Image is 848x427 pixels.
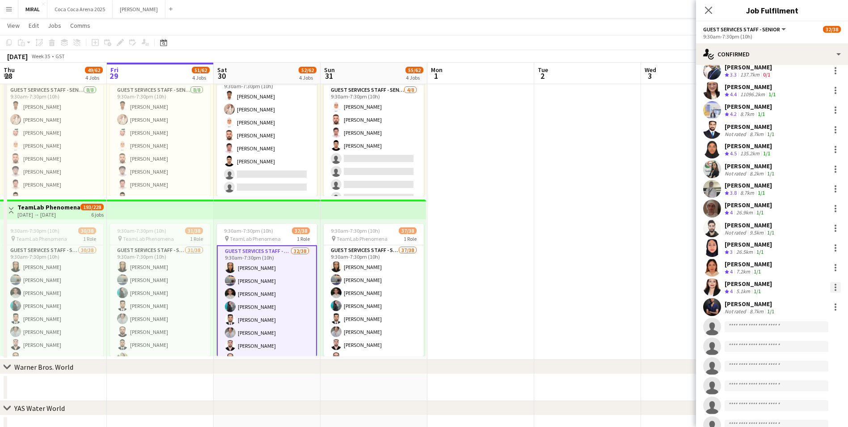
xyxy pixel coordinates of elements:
span: 9:30am-7:30pm (10h) [331,227,380,234]
div: [PERSON_NAME] [725,201,772,209]
span: Edit [29,21,39,30]
span: 32/38 [823,26,841,33]
app-skills-label: 1/1 [767,229,774,236]
span: 32/38 [292,227,310,234]
span: 3 [643,71,656,81]
span: 49/62 [85,67,103,73]
div: 8.7km [748,131,765,137]
div: [PERSON_NAME] [725,221,776,229]
app-skills-label: 1/1 [767,308,774,315]
div: 11096.2km [738,91,767,98]
span: TeamLab Phenomena [337,235,388,242]
span: 1 Role [404,235,417,242]
span: 1 [430,71,443,81]
span: 1 Role [83,235,96,242]
div: [DATE] [7,52,28,61]
span: 55/62 [405,67,423,73]
div: [DATE] → [DATE] [17,211,80,218]
span: 4.2 [730,111,737,117]
span: Sun [324,66,335,74]
span: 28 [2,71,15,81]
span: Guest Services Staff - Senior [703,26,780,33]
button: Guest Services Staff - Senior [703,26,787,33]
span: 29 [109,71,118,81]
span: 1 Role [297,235,310,242]
div: 9:30am-7:30pm (10h) [703,33,841,40]
span: 3.8 [730,189,737,196]
div: 9:30am-7:30pm (10h)8/8 teamLab Phenomena - Relievers1 RoleGuest Services Staff - Senior8/89:30am-... [3,64,103,196]
span: Comms [70,21,90,30]
span: Mon [431,66,443,74]
div: [PERSON_NAME] [725,280,772,288]
span: 193/228 [80,204,104,210]
span: Tue [538,66,548,74]
app-job-card: 9:30am-7:30pm (10h)6/8 teamLab Phenomena - Relievers1 RoleGuest Services Staff - Senior6/89:30am-... [217,64,317,196]
span: Week 35 [30,53,52,60]
div: [PERSON_NAME] [725,300,776,308]
div: 5.1km [734,288,752,295]
app-job-card: 9:30am-7:30pm (10h)37/38 TeamLab Phenomena1 RoleGuest Services Staff - Senior37/389:30am-7:30pm (... [324,224,424,356]
div: 7.2km [734,268,752,276]
span: 30/38 [78,227,96,234]
button: Coca Coca Arena 2025 [47,0,113,18]
a: View [4,20,23,31]
div: 4 Jobs [406,74,423,81]
span: 52/62 [299,67,316,73]
span: 31/38 [185,227,203,234]
div: 9:30am-7:30pm (10h)4/8 teamLab Phenomena - Relievers1 RoleGuest Services Staff - Senior4/89:30am-... [324,64,424,196]
div: Warner Bros. World [14,363,73,371]
div: 135.2km [738,150,761,158]
app-skills-label: 1/1 [758,111,765,117]
app-skills-label: 1/1 [768,91,776,98]
h3: Job Fulfilment [696,4,848,16]
span: 4 [730,209,733,216]
div: 4 Jobs [192,74,209,81]
span: 1 Role [190,235,203,242]
app-job-card: 9:30am-7:30pm (10h)32/38 TeamLab Phenomena1 RoleGuest Services Staff - Senior32/389:30am-7:30pm (... [217,224,317,356]
div: Not rated [725,170,748,177]
div: [PERSON_NAME] [725,83,777,91]
a: Comms [67,20,94,31]
a: Jobs [44,20,65,31]
app-card-role: Guest Services Staff - Senior6/89:30am-7:30pm (10h)[PERSON_NAME][PERSON_NAME][PERSON_NAME][PERSON... [217,75,317,196]
div: Not rated [725,308,748,315]
div: 8.7km [748,308,765,315]
span: Thu [4,66,15,74]
span: 2 [536,71,548,81]
div: 137.7km [738,71,761,79]
app-job-card: 9:30am-7:30pm (10h)30/38 TeamLab Phenomena1 RoleGuest Services Staff - Senior30/389:30am-7:30pm (... [3,224,103,356]
span: TeamLab Phenomena [230,235,281,242]
div: Not rated [725,131,748,137]
div: [PERSON_NAME] [725,102,772,111]
app-skills-label: 1/1 [758,189,765,196]
div: 26.5km [734,248,755,256]
app-job-card: 9:30am-7:30pm (10h)31/38 TeamLab Phenomena1 RoleGuest Services Staff - Senior31/389:30am-7:30pm (... [110,224,210,356]
app-skills-label: 1/1 [756,209,764,216]
a: Edit [25,20,42,31]
app-skills-label: 1/1 [763,150,770,157]
app-skills-label: 1/1 [767,131,774,137]
div: 8.2km [748,170,765,177]
span: 4 [730,268,733,275]
button: [PERSON_NAME] [113,0,165,18]
div: [PERSON_NAME] [725,240,772,248]
app-skills-label: 1/1 [754,268,761,275]
span: 51/62 [192,67,210,73]
span: 4.4 [730,91,737,98]
span: View [7,21,20,30]
span: Jobs [48,21,61,30]
div: [PERSON_NAME] [725,260,772,268]
app-job-card: 9:30am-7:30pm (10h)8/8 teamLab Phenomena - Relievers1 RoleGuest Services Staff - Senior8/89:30am-... [110,64,210,196]
div: Not rated [725,229,748,236]
div: [PERSON_NAME] [725,63,772,71]
span: TeamLab Phenomena [123,235,174,242]
span: Wed [645,66,656,74]
span: 4.5 [730,150,737,157]
app-skills-label: 0/1 [763,71,770,78]
div: 8.7km [738,189,756,197]
div: [PERSON_NAME] [725,181,772,189]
